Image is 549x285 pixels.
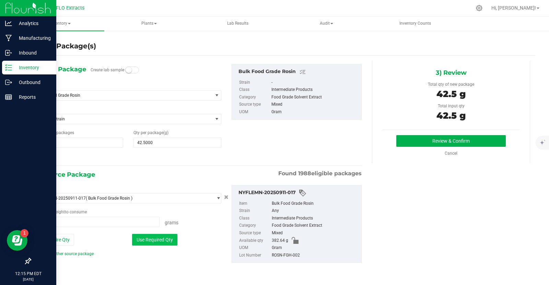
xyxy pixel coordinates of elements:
label: Strain [239,207,270,215]
span: Package to consume [35,210,87,214]
inline-svg: Analytics [5,20,12,27]
a: Inventory [16,16,104,31]
a: Add another source package [35,251,94,256]
span: NYFLEMN-20250911-017 [38,196,86,201]
div: Mixed [272,229,358,237]
span: 382.64 g [272,237,288,245]
label: Create lab sample [91,65,124,75]
p: Reports [12,93,53,101]
label: Class [239,215,270,222]
span: select [212,193,221,203]
div: NYFLEMN-20250911-017 [238,189,358,197]
div: ROSN-FGH-002 [272,252,358,259]
span: Audit [283,17,370,31]
span: 42.5 g [436,110,466,121]
div: Bulk Food Grade Rosin [272,200,358,207]
button: Cancel button [222,192,231,202]
p: [DATE] [3,277,53,282]
label: Category [239,94,270,101]
div: - [271,79,358,86]
a: Audit [282,16,370,31]
span: select [212,91,221,100]
iframe: Resource center unread badge [20,229,28,237]
div: Gram [272,244,358,252]
p: Outbound [12,78,53,86]
label: Category [239,222,270,229]
span: FLO Extracts [56,5,84,11]
span: Inventory Counts [390,21,440,26]
span: 1) New Package [35,64,86,74]
a: Plants [105,16,193,31]
div: Intermediate Products [272,215,358,222]
span: 3) Review [436,68,467,78]
label: Class [239,86,270,94]
input: 1 [36,138,123,147]
button: Review & Confirm [396,135,506,147]
span: Qty per package [133,130,168,135]
h4: Create Package(s) [30,41,96,51]
span: weight [52,210,65,214]
label: Lot Number [239,252,270,259]
span: Grams [165,220,178,225]
span: Select Strain [36,114,212,124]
span: Bulk Food Grade Rosin [38,93,203,98]
span: select [212,114,221,124]
span: 42.5 g [436,88,466,99]
inline-svg: Outbound [5,79,12,86]
inline-svg: Manufacturing [5,35,12,41]
label: Item [239,200,270,207]
p: Inventory [12,63,53,72]
input: 42.5000 g [36,217,159,227]
span: Total input qty [438,104,465,108]
button: Use Required Qty [132,234,177,246]
label: UOM [239,244,270,252]
span: 1988 [298,170,311,177]
span: Lab Results [218,21,258,26]
span: 2) Source Package [35,169,95,180]
iframe: Resource center [7,230,27,251]
div: Manage settings [475,5,483,11]
span: Plants [105,17,192,31]
p: 12:15 PM EDT [3,271,53,277]
label: Source type [239,101,270,108]
a: Cancel [445,151,457,156]
div: Intermediate Products [271,86,358,94]
inline-svg: Inventory [5,64,12,71]
div: Food Grade Solvent Extract [271,94,358,101]
a: Lab Results [194,16,282,31]
span: Total qty of new package [428,82,474,87]
span: (g) [163,130,168,135]
p: Inbound [12,49,53,57]
div: Any [272,207,358,215]
span: Found eligible packages [278,169,362,178]
inline-svg: Inbound [5,49,12,56]
label: Available qty [239,237,270,245]
label: Source type [239,229,270,237]
a: Inventory Counts [371,16,459,31]
label: UOM [239,108,270,116]
div: Food Grade Solvent Extract [272,222,358,229]
inline-svg: Reports [5,94,12,100]
div: Gram [271,108,358,116]
p: Manufacturing [12,34,53,42]
span: ( Bulk Food Grade Rosin ) [86,196,132,201]
input: 42.5000 [134,138,221,147]
div: Mixed [271,101,358,108]
span: Hi, [PERSON_NAME]! [491,5,536,11]
div: Bulk Food Grade Rosin [238,68,358,76]
p: Analytics [12,19,53,27]
label: Strain [239,79,270,86]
